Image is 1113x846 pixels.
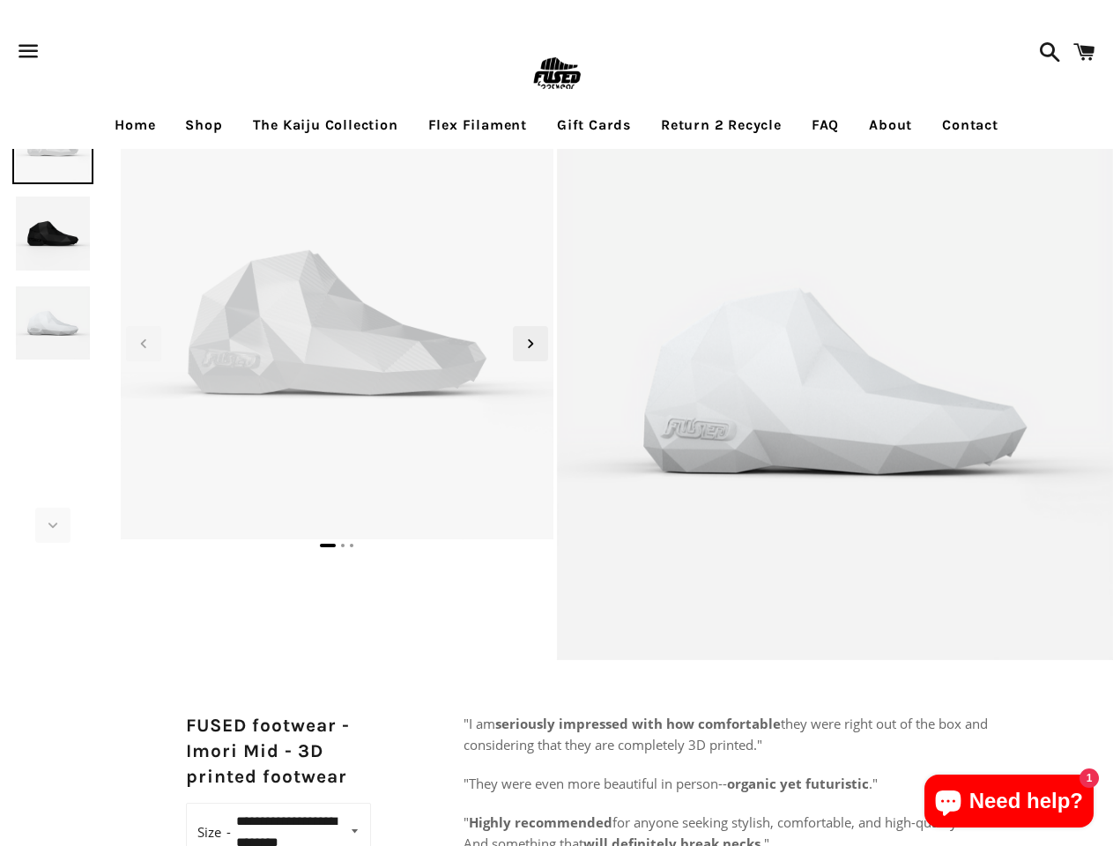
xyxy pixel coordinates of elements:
[341,544,345,547] span: Go to slide 2
[648,103,795,147] a: Return 2 Recycle
[415,103,540,147] a: Flex Filament
[929,103,1012,147] a: Contact
[172,103,235,147] a: Shop
[727,775,869,792] b: organic yet futuristic
[798,103,852,147] a: FAQ
[126,326,161,361] div: Previous slide
[197,820,231,844] label: Size
[544,103,644,147] a: Gift Cards
[320,544,336,547] span: Go to slide 1
[464,715,495,732] span: "I am
[464,813,469,831] span: "
[12,283,93,364] img: [3D printed Shoes] - lightweight custom 3dprinted shoes sneakers sandals fused footwear
[513,326,548,361] div: Next slide
[919,775,1099,832] inbox-online-store-chat: Shopify online store chat
[528,46,585,103] img: FUSEDfootwear
[469,813,612,831] b: Highly recommended
[186,713,372,790] h2: FUSED footwear - Imori Mid - 3D printed footwear
[495,715,781,732] b: seriously impressed with how comfortable
[12,193,93,274] img: [3D printed Shoes] - lightweight custom 3dprinted shoes sneakers sandals fused footwear
[869,775,878,792] span: ."
[856,103,925,147] a: About
[350,544,353,547] span: Go to slide 3
[464,775,727,792] span: "They were even more beautiful in person--
[240,103,412,147] a: The Kaiju Collection
[464,715,988,753] span: they were right out of the box and considering that they are completely 3D printed."
[101,103,168,147] a: Home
